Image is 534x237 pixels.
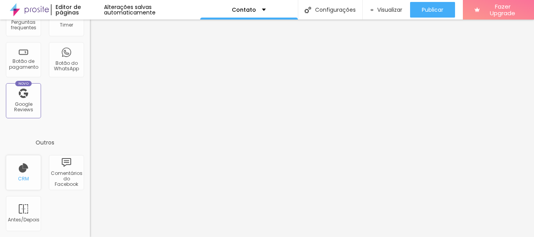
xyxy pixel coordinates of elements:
[15,81,32,86] div: Novo
[305,7,311,13] img: Icone
[51,61,82,72] div: Botão do WhatsApp
[8,59,39,70] div: Botão de pagamento
[8,20,39,31] div: Perguntas frequentes
[422,7,443,13] span: Publicar
[363,2,410,18] button: Visualizar
[60,22,73,28] div: Timer
[51,171,82,187] div: Comentários do Facebook
[410,2,455,18] button: Publicar
[8,102,39,113] div: Google Reviews
[483,3,522,17] span: Fazer Upgrade
[104,4,200,15] div: Alterações salvas automaticamente
[371,7,374,13] img: view-1.svg
[8,217,39,223] div: Antes/Depois
[377,7,402,13] span: Visualizar
[18,176,29,182] div: CRM
[51,4,104,15] div: Editor de páginas
[232,7,256,12] p: Contato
